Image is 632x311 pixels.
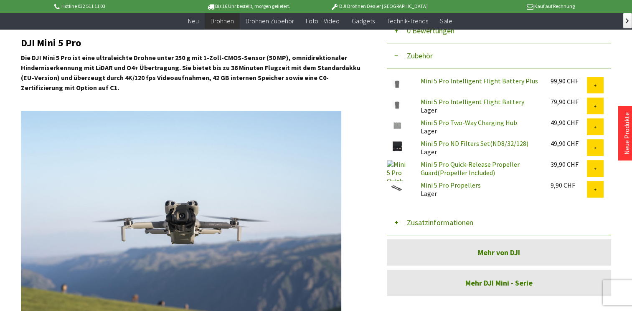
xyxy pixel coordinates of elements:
img: Mini 5 Pro Two-Way Charging Hub [387,118,408,132]
div: 79,90 CHF [551,98,587,106]
div: 9,90 CHF [551,181,587,189]
div: Lager [414,181,543,198]
img: Mini 5 Pro Quick-Release Propeller Guard(Propeller Included) [387,160,408,181]
span: Drohnen [211,17,234,25]
span:  [626,18,629,23]
button: 0 Bewertungen [387,18,611,43]
p: DJI Drohnen Dealer [GEOGRAPHIC_DATA] [314,1,444,11]
a: Mehr von DJI [387,239,611,266]
strong: Die DJI Mini 5 Pro ist eine ultraleichte Drohne unter 250 g mit 1-Zoll-CMOS-Sensor (50 MP), omnid... [21,53,360,92]
a: Mehr DJI Mini - Serie [387,270,611,296]
span: Neu [188,17,199,25]
div: 49,90 CHF [551,118,587,127]
p: Hotline 032 511 11 03 [53,1,183,11]
span: Technik-Trends [386,17,428,25]
img: Mini 5 Pro ND Filters Set(ND8/32/128) [387,139,408,153]
a: Drohnen [205,13,240,30]
button: Zubehör [387,43,611,68]
div: 49,90 CHF [551,139,587,148]
a: Neue Produkte [622,112,631,155]
img: Mini 5 Pro Propellers [387,181,408,195]
p: Bis 16 Uhr bestellt, morgen geliefert. [183,1,314,11]
a: Mini 5 Pro Quick-Release Propeller Guard(Propeller Included) [420,160,519,177]
a: Foto + Video [300,13,345,30]
a: Mini 5 Pro Propellers [420,181,480,189]
img: Mini 5 Pro Intelligent Flight Battery Plus [387,77,408,90]
div: Lager [414,118,543,135]
h2: DJI Mini 5 Pro [21,38,363,48]
a: Gadgets [345,13,380,30]
a: Mini 5 Pro ND Filters Set(ND8/32/128) [420,139,528,148]
div: Lager [414,139,543,156]
img: Mini 5 Pro Intelligent Flight Battery [387,98,408,111]
span: Foto + Video [306,17,340,25]
a: Mini 5 Pro Intelligent Flight Battery [420,98,524,106]
a: Drohnen Zubehör [240,13,300,30]
a: Neu [182,13,205,30]
button: Zusatzinformationen [387,210,611,235]
a: Sale [434,13,458,30]
a: Mini 5 Pro Intelligent Flight Battery Plus [420,77,538,85]
div: Lager [414,98,543,114]
div: 39,90 CHF [551,160,587,168]
span: Sale [439,17,452,25]
span: Drohnen Zubehör [246,17,294,25]
div: 99,90 CHF [551,77,587,85]
p: Kauf auf Rechnung [444,1,575,11]
span: Gadgets [351,17,374,25]
a: Mini 5 Pro Two-Way Charging Hub [420,118,517,127]
a: Technik-Trends [380,13,434,30]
